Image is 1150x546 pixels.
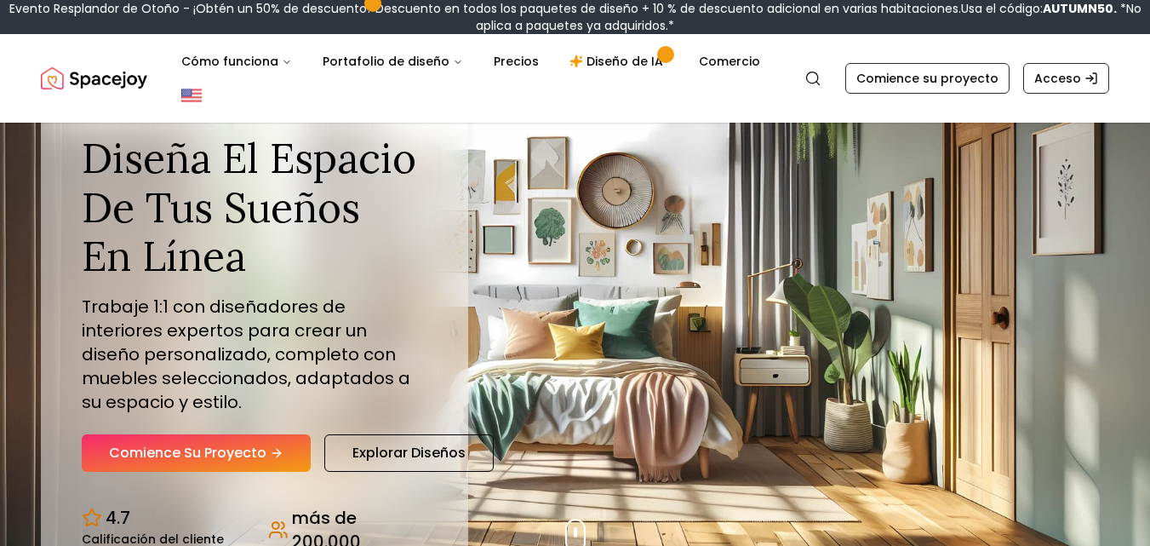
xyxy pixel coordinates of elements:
a: Diseño de IA [556,44,682,78]
font: Trabaje 1:1 con diseñadores de interiores expertos para crear un diseño personalizado, completo c... [82,295,410,414]
img: Estados Unidos [181,85,202,106]
font: Explorar diseños [352,443,466,463]
button: Portafolio de diseño [309,44,477,78]
font: Comercio [699,53,760,70]
font: 4.7 [106,506,130,530]
a: Comience su proyecto [845,63,1010,94]
font: Comience su proyecto [856,70,998,87]
font: Comience su proyecto [109,443,266,463]
nav: Global [41,34,1109,123]
button: Cómo funciona [168,44,306,78]
font: Portafolio de diseño [323,53,449,70]
font: Precios [494,53,539,70]
font: Diseño de IA [586,53,663,70]
font: Diseña el espacio de tus sueños en línea [82,132,416,282]
a: Explorar diseños [324,434,494,472]
a: Precios [480,44,552,78]
img: Logotipo de Spacejoy [41,61,147,95]
font: Cómo funciona [181,53,278,70]
nav: Principal [168,44,774,78]
a: Comercio [685,44,774,78]
font: Acceso [1034,70,1081,87]
a: Alegría espacial [41,61,147,95]
a: Acceso [1023,63,1109,94]
a: Comience su proyecto [82,434,311,472]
